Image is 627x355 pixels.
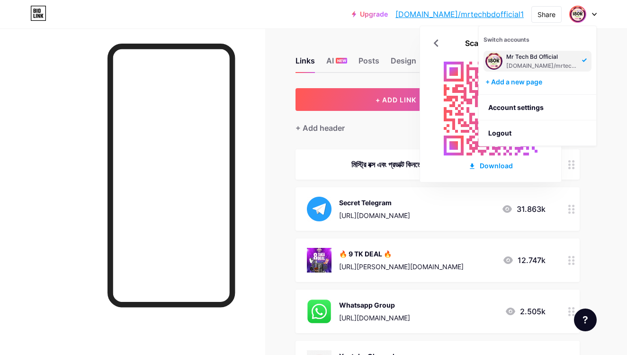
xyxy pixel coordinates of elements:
[339,198,410,208] div: Secret Telegram
[391,55,416,72] div: Design
[307,299,331,324] img: Whatsapp Group
[479,95,596,120] a: Account settings
[465,37,517,49] div: Scan QR Code
[537,9,555,19] div: Share
[339,300,410,310] div: Whatsapp Group
[479,120,596,146] li: Logout
[337,58,346,64] span: NEW
[307,159,546,170] div: মিস্ট্রি বক্স এবং প্রডাক্ট কিনতে গ্রুপগুলো তে জয়েন হয়ে নিন👇
[352,10,388,18] a: Upgrade
[502,255,546,266] div: 12.747k
[395,9,524,20] a: [DOMAIN_NAME]/mrtechbdofficial1
[296,55,315,72] div: Links
[505,306,546,317] div: 2.505k
[339,210,410,220] div: [URL][DOMAIN_NAME]
[506,62,579,70] div: [DOMAIN_NAME]/mrtechbdofficial1
[502,203,546,215] div: 31.863k
[307,197,331,221] img: Secret Telegram
[358,55,379,72] div: Posts
[307,248,331,273] img: 🔥 9 TK DEAL 🔥
[339,249,464,259] div: 🔥 9 TK DEAL 🔥
[484,36,529,43] span: Switch accounts
[570,7,585,22] img: mrtechbdofficial
[485,77,591,87] div: + Add a new page
[296,88,497,111] button: + ADD LINK
[326,55,347,72] div: AI
[339,262,464,272] div: [URL][PERSON_NAME][DOMAIN_NAME]
[485,53,502,70] img: mrtechbdofficial
[339,313,410,323] div: [URL][DOMAIN_NAME]
[296,122,345,134] div: + Add header
[376,96,416,104] span: + ADD LINK
[468,161,513,171] div: Download
[506,53,579,61] div: Mr Tech Bd Official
